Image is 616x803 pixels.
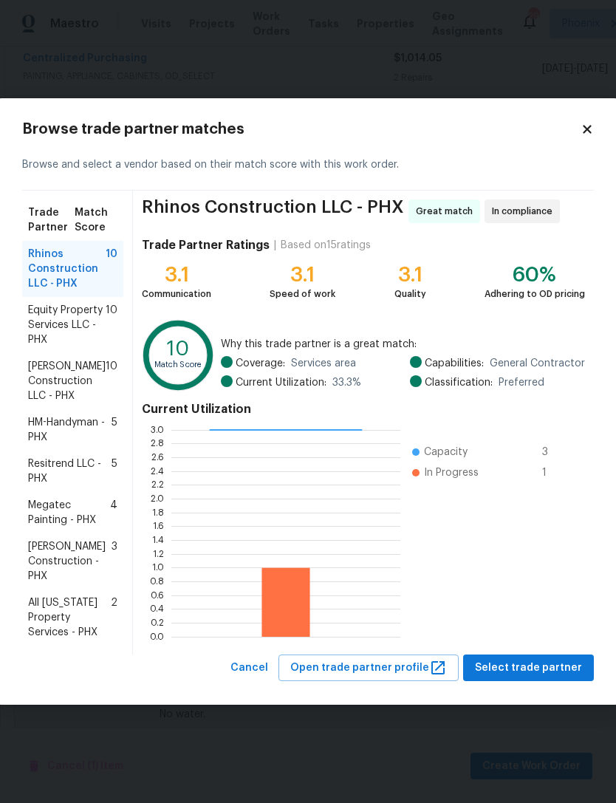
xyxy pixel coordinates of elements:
div: 3.1 [270,267,335,282]
div: Adhering to OD pricing [485,287,585,301]
text: 0.4 [150,605,164,614]
span: [PERSON_NAME] Construction - PHX [28,539,112,584]
span: Equity Property Services LLC - PHX [28,303,106,347]
text: 1.6 [153,522,164,531]
span: 4 [110,498,117,527]
text: 2.4 [151,467,164,476]
span: Open trade partner profile [290,659,447,677]
div: Quality [394,287,426,301]
text: Match Score [154,361,202,369]
text: 0.2 [151,618,164,627]
span: Coverage: [236,356,285,371]
span: [PERSON_NAME] Construction LLC - PHX [28,359,106,403]
span: General Contractor [490,356,585,371]
span: 5 [112,457,117,486]
div: Browse and select a vendor based on their match score with this work order. [22,140,594,191]
span: Resitrend LLC - PHX [28,457,112,486]
span: Match Score [75,205,117,235]
span: HM-Handyman - PHX [28,415,112,445]
span: Cancel [230,659,268,677]
span: Trade Partner [28,205,75,235]
text: 3.0 [151,426,164,434]
span: 5 [112,415,117,445]
text: 2.0 [151,494,164,503]
span: 10 [106,303,117,347]
div: 3.1 [394,267,426,282]
text: 0.0 [150,632,164,641]
span: 2 [111,595,117,640]
span: In Progress [424,465,479,480]
div: Speed of work [270,287,335,301]
h2: Browse trade partner matches [22,122,581,137]
span: 10 [106,359,117,403]
span: 3 [112,539,117,584]
span: All [US_STATE] Property Services - PHX [28,595,111,640]
span: Current Utilization: [236,375,326,390]
span: Select trade partner [475,659,582,677]
text: 2.2 [151,481,164,490]
span: Classification: [425,375,493,390]
text: 1.2 [153,550,164,558]
span: 3 [542,445,566,459]
span: Preferred [499,375,544,390]
div: 3.1 [142,267,211,282]
button: Cancel [225,655,274,682]
text: 1.0 [152,564,164,573]
span: Services area [291,356,356,371]
div: Communication [142,287,211,301]
text: 10 [167,339,189,359]
span: 33.3 % [332,375,361,390]
text: 1.4 [152,536,164,544]
h4: Current Utilization [142,402,585,417]
h4: Trade Partner Ratings [142,238,270,253]
span: Capabilities: [425,356,484,371]
text: 2.6 [151,453,164,462]
button: Select trade partner [463,655,594,682]
span: Megatec Painting - PHX [28,498,110,527]
div: Based on 15 ratings [281,238,371,253]
span: Rhinos Construction LLC - PHX [28,247,106,291]
text: 0.6 [151,591,164,600]
span: 10 [106,247,117,291]
div: 60% [485,267,585,282]
span: Great match [416,204,479,219]
span: Rhinos Construction LLC - PHX [142,199,404,223]
text: 1.8 [152,508,164,517]
span: Why this trade partner is a great match: [221,337,585,352]
div: | [270,238,281,253]
button: Open trade partner profile [278,655,459,682]
text: 0.8 [150,577,164,586]
span: In compliance [492,204,558,219]
span: Capacity [424,445,468,459]
span: 1 [542,465,566,480]
text: 2.8 [151,440,164,448]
